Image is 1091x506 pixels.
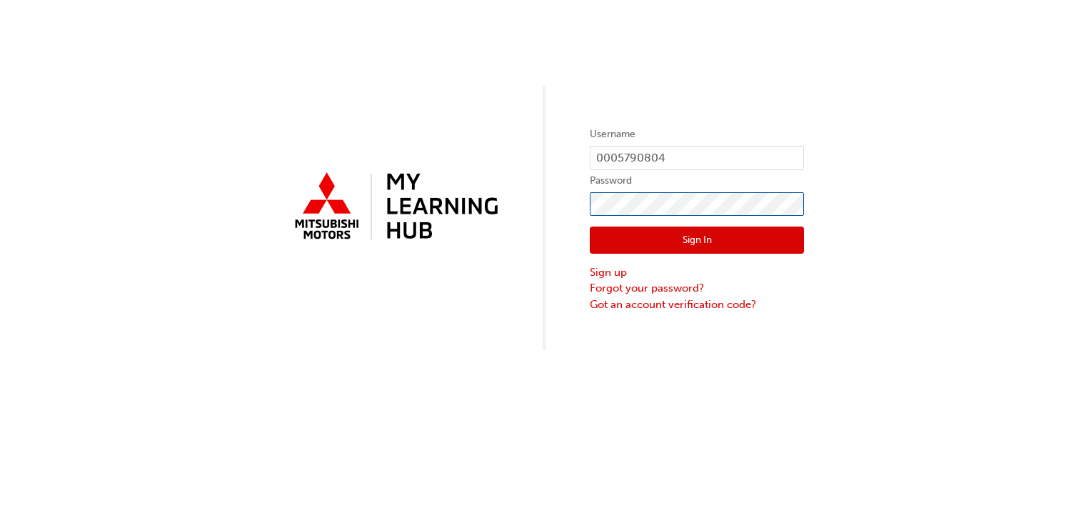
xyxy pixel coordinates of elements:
a: Sign up [590,264,804,281]
button: Sign In [590,227,804,254]
a: Forgot your password? [590,280,804,297]
label: Username [590,126,804,143]
input: Username [590,146,804,170]
a: Got an account verification code? [590,297,804,313]
label: Password [590,172,804,189]
img: mmal [287,167,501,248]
